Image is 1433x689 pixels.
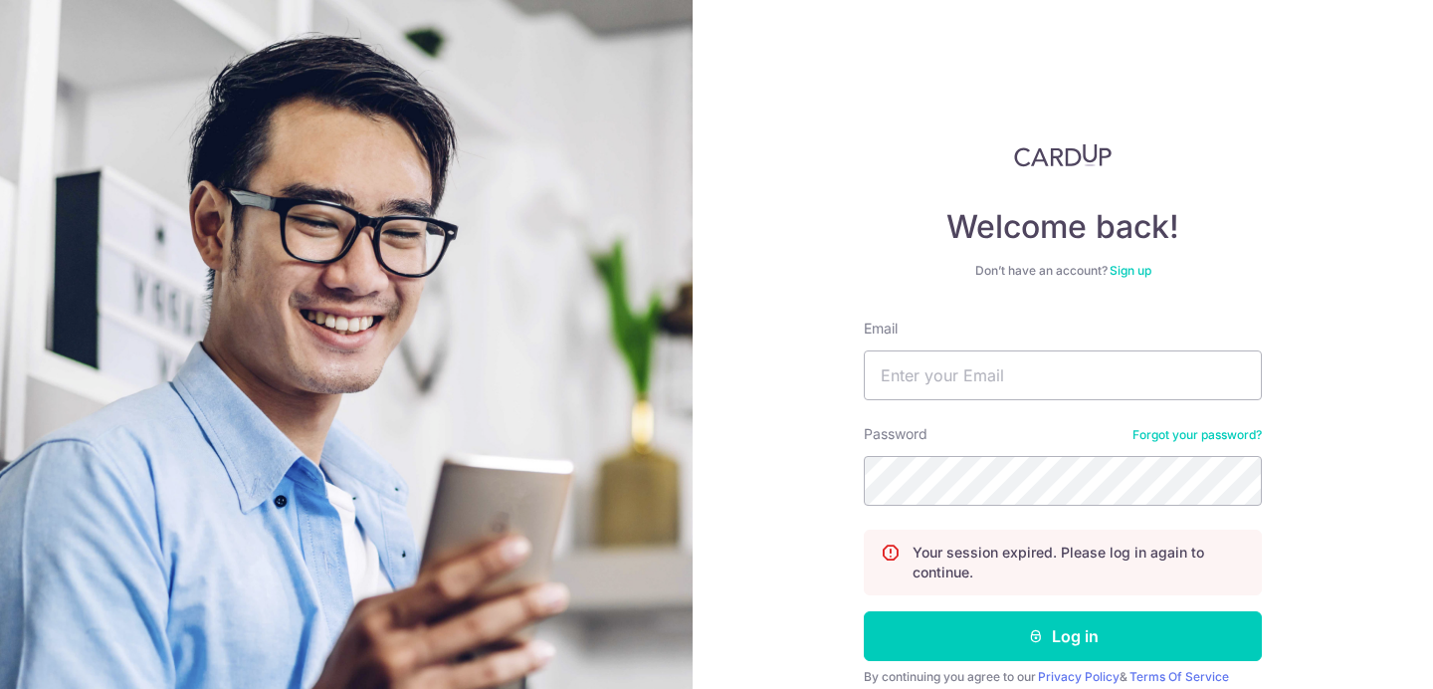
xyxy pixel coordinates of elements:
img: CardUp Logo [1014,143,1112,167]
label: Email [864,319,898,339]
a: Forgot your password? [1132,427,1262,443]
button: Log in [864,611,1262,661]
h4: Welcome back! [864,207,1262,247]
a: Privacy Policy [1038,669,1120,684]
label: Password [864,424,927,444]
a: Sign up [1110,263,1151,278]
a: Terms Of Service [1129,669,1229,684]
input: Enter your Email [864,350,1262,400]
p: Your session expired. Please log in again to continue. [913,543,1245,582]
div: Don’t have an account? [864,263,1262,279]
div: By continuing you agree to our & [864,669,1262,685]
